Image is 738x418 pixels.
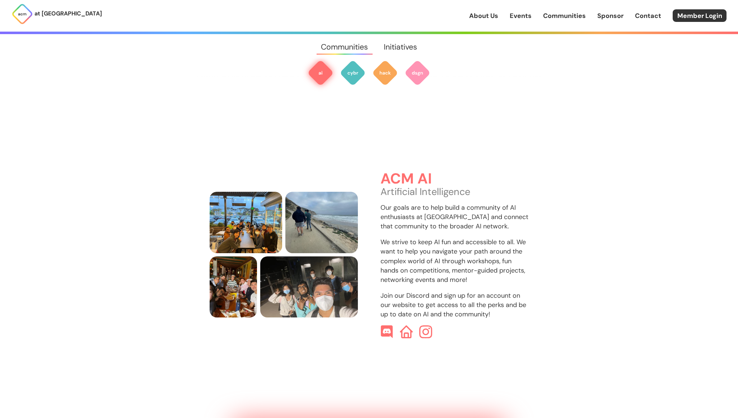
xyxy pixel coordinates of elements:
img: ACM AI Instagram [419,325,432,338]
p: We strive to keep AI fun and accessible to all. We want to help you navigate your path around the... [380,237,529,284]
img: people masked outside the elevators at Nobel Drive Station [260,256,358,318]
a: Contact [635,11,661,20]
img: ACM AI [308,60,333,86]
a: Sponsor [597,11,623,20]
a: at [GEOGRAPHIC_DATA] [11,3,102,25]
p: Artificial Intelligence [380,187,529,196]
img: ACM Design [405,60,430,86]
p: Our goals are to help build a community of AI enthusiasts at [GEOGRAPHIC_DATA] and connect that c... [380,203,529,231]
a: Events [510,11,532,20]
img: ACM Hack [372,60,398,86]
img: ACM AI Website [400,325,413,338]
a: Member Login [673,9,727,22]
a: About Us [469,11,498,20]
a: Initiatives [376,34,425,60]
p: at [GEOGRAPHIC_DATA] [34,9,102,18]
img: a bunch of people sitting and smiling at a table [210,256,257,318]
img: ACM Cyber [340,60,366,86]
a: Communities [543,11,586,20]
p: Join our Discord and sign up for an account on our website to get access to all the perks and be ... [380,291,529,319]
a: Communities [313,34,376,60]
img: members sitting at a table smiling [210,192,282,253]
img: ACM AI Discord [380,325,393,338]
h3: ACM AI [380,171,529,187]
img: ACM Logo [11,3,33,25]
img: three people, one holding a massive water jug, hiking by the sea [285,192,358,253]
